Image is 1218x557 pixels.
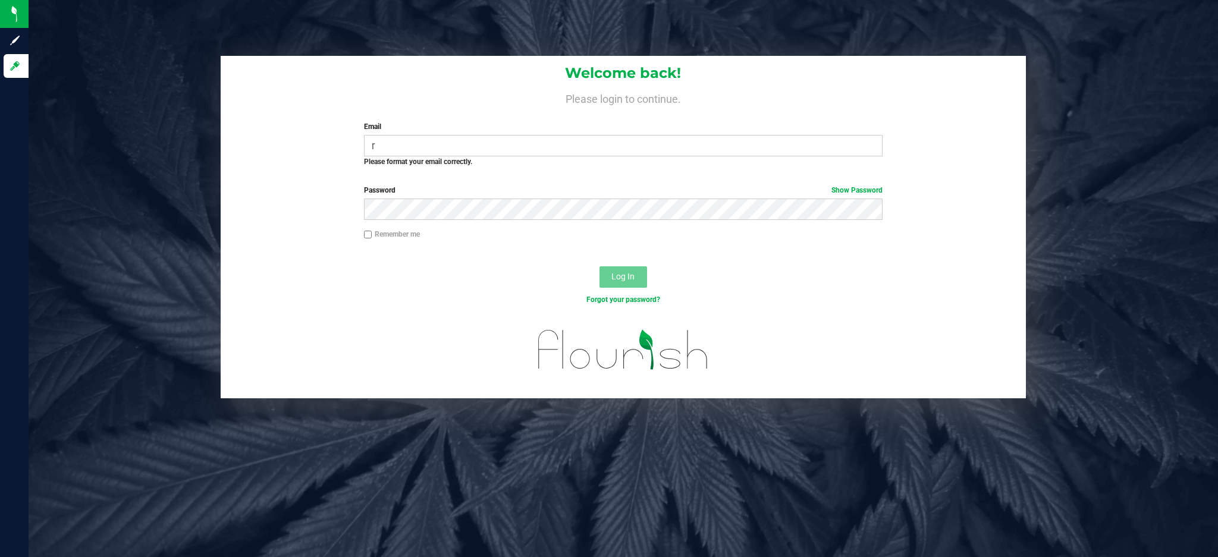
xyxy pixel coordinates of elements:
h4: Please login to continue. [221,90,1025,105]
a: Forgot your password? [586,295,660,304]
h1: Welcome back! [221,65,1025,81]
span: Password [364,186,395,194]
a: Show Password [831,186,883,194]
inline-svg: Log in [9,60,21,72]
strong: Please format your email correctly. [364,158,472,166]
label: Email [364,121,883,132]
img: flourish_logo.svg [523,317,724,382]
input: Remember me [364,231,372,239]
label: Remember me [364,229,420,240]
inline-svg: Sign up [9,34,21,46]
span: Log In [611,272,635,281]
button: Log In [599,266,647,288]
